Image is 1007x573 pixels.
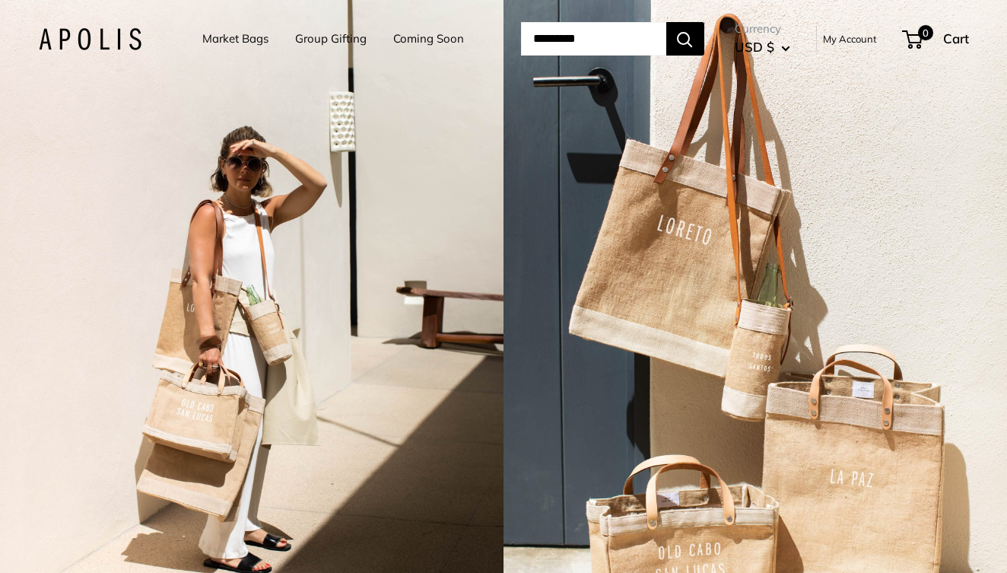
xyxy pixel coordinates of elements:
img: Apolis [39,28,141,50]
span: USD $ [735,39,774,55]
input: Search... [521,22,666,56]
a: 0 Cart [904,27,969,51]
span: 0 [917,25,932,40]
a: Market Bags [202,28,268,49]
a: My Account [823,30,877,48]
button: Search [666,22,704,56]
a: Group Gifting [295,28,367,49]
span: Cart [943,30,969,46]
a: Coming Soon [393,28,464,49]
button: USD $ [735,35,790,59]
span: Currency [735,18,790,40]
